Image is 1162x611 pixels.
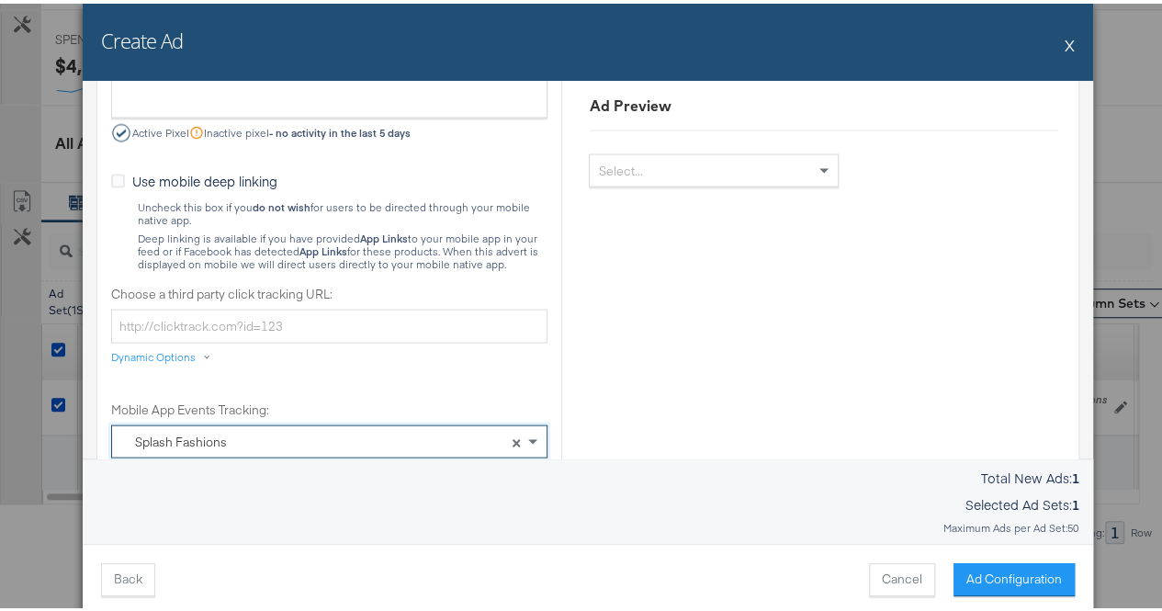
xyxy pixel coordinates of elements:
p: Selected Ad Sets: [96,492,1079,510]
p: Total New Ads: [96,465,1079,483]
label: Choose a third party click tracking URL: [111,281,547,299]
div: Select... [590,151,838,182]
span: Use mobile deep linking [132,167,277,186]
strong: 1 [1072,492,1079,510]
span: Inactive pixel [204,122,411,135]
div: Deep linking is available if you have provided to your mobile app in your feed or if Facebook has... [137,228,547,266]
span: Clear value [508,422,524,453]
strong: 1 [1072,465,1079,483]
div: Splash Fashions [135,422,457,453]
strong: - no activity in the last 5 days [269,121,411,135]
h2: Create Ad [101,23,183,51]
strong: App Links [360,227,408,241]
div: Ad Preview [590,91,1057,112]
div: Uncheck this box if you for users to be directed through your mobile native app. [137,197,547,222]
input: http://clicktrack.com?id=123 [111,305,547,339]
button: Back [101,560,155,593]
label: Mobile App Events Tracking: [111,397,547,414]
div: Dynamic Options [111,345,196,360]
button: Cancel [869,560,935,593]
strong: App Links [299,240,347,254]
button: X [1065,23,1075,60]
span: × [512,428,521,445]
button: Ad Configuration [953,560,1075,593]
strong: do not wish [253,196,310,209]
span: Active Pixel [132,122,189,135]
div: Maximum Ads per Ad Set: 50 [96,518,1079,531]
